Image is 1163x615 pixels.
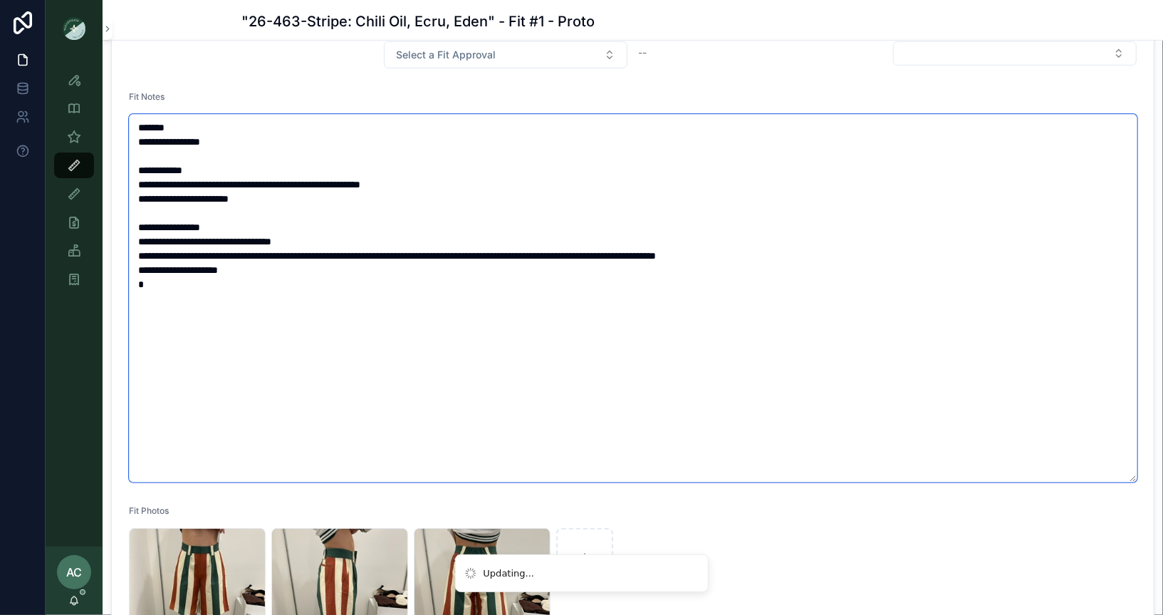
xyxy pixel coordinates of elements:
h1: "26-463-Stripe: Chili Oil, Ecru, Eden" - Fit #1 - Proto [241,11,595,31]
span: Fit Photos [129,505,169,516]
span: -- [639,46,647,60]
span: Select a Fit Approval [396,48,496,62]
div: scrollable content [46,57,103,311]
div: Updating... [484,567,535,581]
button: Select Button [384,41,627,68]
button: Select Button [893,41,1137,66]
img: App logo [63,17,85,40]
span: Fit Notes [129,91,165,102]
span: AC [66,564,82,581]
